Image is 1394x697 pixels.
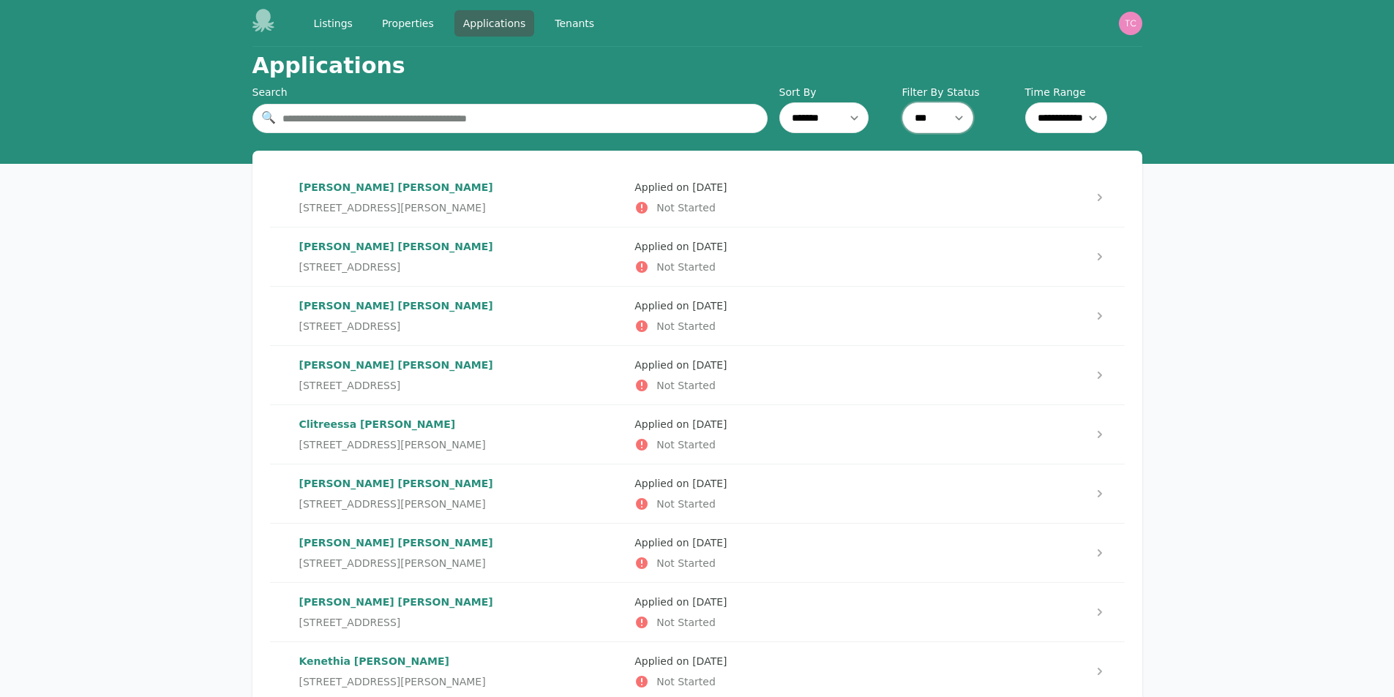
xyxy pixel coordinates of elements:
[634,260,959,274] p: Not Started
[692,418,727,430] time: [DATE]
[299,476,623,491] p: [PERSON_NAME] [PERSON_NAME]
[779,85,896,99] label: Sort By
[299,535,623,550] p: [PERSON_NAME] [PERSON_NAME]
[902,85,1019,99] label: Filter By Status
[299,239,623,254] p: [PERSON_NAME] [PERSON_NAME]
[634,595,959,609] p: Applied on
[634,180,959,195] p: Applied on
[692,478,727,489] time: [DATE]
[299,615,401,630] span: [STREET_ADDRESS]
[634,497,959,511] p: Not Started
[299,378,401,393] span: [STREET_ADDRESS]
[634,556,959,570] p: Not Started
[299,595,623,609] p: [PERSON_NAME] [PERSON_NAME]
[634,654,959,668] p: Applied on
[692,241,727,252] time: [DATE]
[692,655,727,667] time: [DATE]
[270,168,1125,227] a: [PERSON_NAME] [PERSON_NAME][STREET_ADDRESS][PERSON_NAME]Applied on [DATE]Not Started
[634,535,959,550] p: Applied on
[299,654,623,668] p: Kenethia [PERSON_NAME]
[299,319,401,334] span: [STREET_ADDRESS]
[692,537,727,549] time: [DATE]
[692,181,727,193] time: [DATE]
[546,10,603,37] a: Tenants
[634,200,959,215] p: Not Started
[692,300,727,312] time: [DATE]
[692,359,727,371] time: [DATE]
[634,239,959,254] p: Applied on
[634,319,959,334] p: Not Started
[634,298,959,313] p: Applied on
[299,556,486,570] span: [STREET_ADDRESS][PERSON_NAME]
[299,674,486,689] span: [STREET_ADDRESS][PERSON_NAME]
[270,227,1125,286] a: [PERSON_NAME] [PERSON_NAME][STREET_ADDRESS]Applied on [DATE]Not Started
[270,287,1125,345] a: [PERSON_NAME] [PERSON_NAME][STREET_ADDRESS]Applied on [DATE]Not Started
[299,417,623,432] p: Clitreessa [PERSON_NAME]
[634,358,959,372] p: Applied on
[270,583,1125,641] a: [PERSON_NAME] [PERSON_NAME][STREET_ADDRESS]Applied on [DATE]Not Started
[634,476,959,491] p: Applied on
[634,417,959,432] p: Applied on
[299,298,623,313] p: [PERSON_NAME] [PERSON_NAME]
[305,10,361,37] a: Listings
[299,497,486,511] span: [STREET_ADDRESS][PERSON_NAME]
[299,358,623,372] p: [PERSON_NAME] [PERSON_NAME]
[454,10,535,37] a: Applications
[299,200,486,215] span: [STREET_ADDRESS][PERSON_NAME]
[1025,85,1142,99] label: Time Range
[270,346,1125,404] a: [PERSON_NAME] [PERSON_NAME][STREET_ADDRESS]Applied on [DATE]Not Started
[634,615,959,630] p: Not Started
[299,260,401,274] span: [STREET_ADDRESS]
[270,524,1125,582] a: [PERSON_NAME] [PERSON_NAME][STREET_ADDRESS][PERSON_NAME]Applied on [DATE]Not Started
[252,85,768,99] div: Search
[692,596,727,608] time: [DATE]
[634,674,959,689] p: Not Started
[270,405,1125,464] a: Clitreessa [PERSON_NAME][STREET_ADDRESS][PERSON_NAME]Applied on [DATE]Not Started
[634,378,959,393] p: Not Started
[299,437,486,452] span: [STREET_ADDRESS][PERSON_NAME]
[299,180,623,195] p: [PERSON_NAME] [PERSON_NAME]
[252,53,405,79] h1: Applications
[373,10,443,37] a: Properties
[634,437,959,452] p: Not Started
[270,464,1125,523] a: [PERSON_NAME] [PERSON_NAME][STREET_ADDRESS][PERSON_NAME]Applied on [DATE]Not Started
